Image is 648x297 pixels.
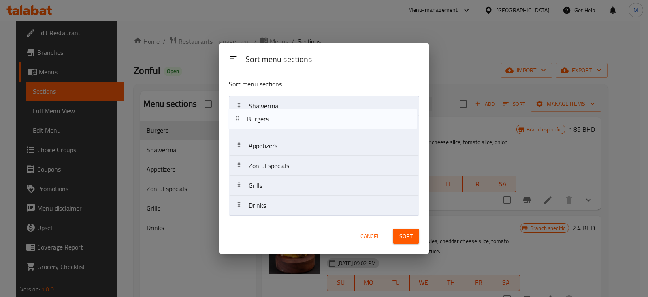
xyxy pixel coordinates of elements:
span: Cancel [360,231,380,241]
button: Cancel [357,229,383,244]
p: Sort menu sections [229,79,379,89]
button: Sort [393,229,419,244]
div: Sort menu sections [242,51,422,69]
span: Sort [399,231,413,241]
